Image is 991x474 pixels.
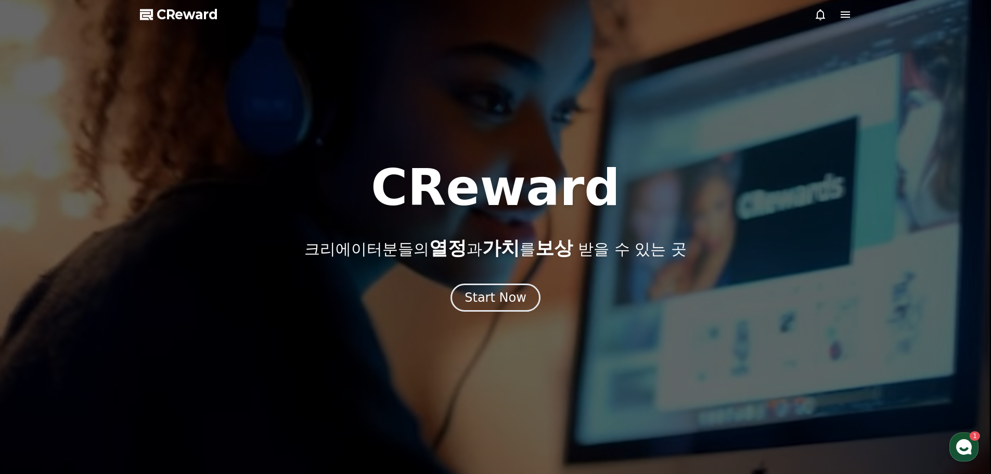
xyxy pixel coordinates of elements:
[157,6,218,23] span: CReward
[451,284,540,312] button: Start Now
[429,237,467,259] span: 열정
[451,294,540,304] a: Start Now
[482,237,520,259] span: 가치
[33,345,39,354] span: 홈
[535,237,573,259] span: 보상
[3,330,69,356] a: 홈
[465,289,526,306] div: Start Now
[304,238,686,259] p: 크리에이터분들의 과 를 받을 수 있는 곳
[95,346,108,354] span: 대화
[161,345,173,354] span: 설정
[140,6,218,23] a: CReward
[106,329,109,338] span: 1
[134,330,200,356] a: 설정
[371,163,620,213] h1: CReward
[69,330,134,356] a: 1대화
